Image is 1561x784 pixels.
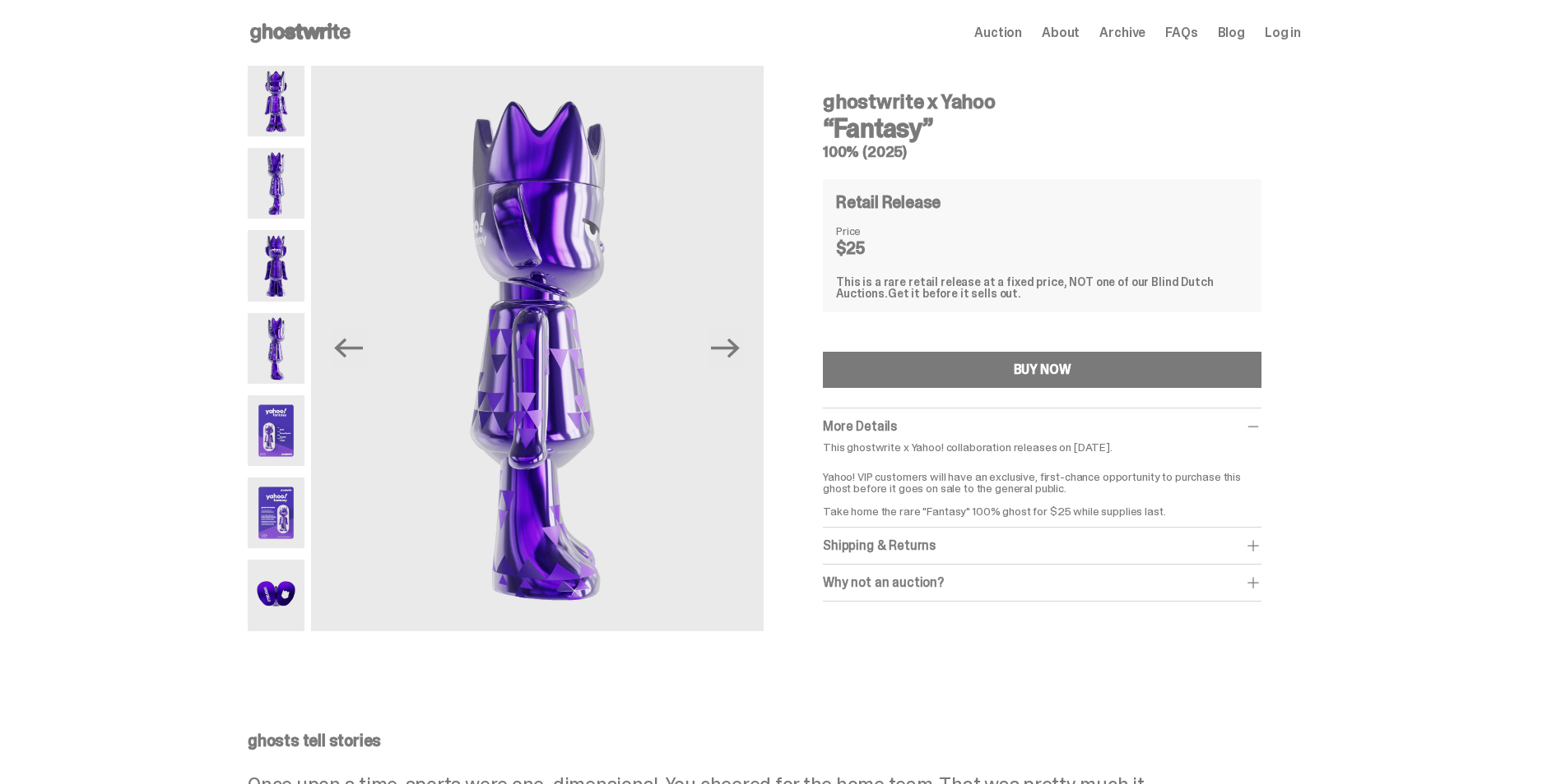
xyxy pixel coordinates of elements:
[823,115,1261,141] h3: “Fantasy”
[1218,26,1245,39] a: Blog
[836,194,941,210] h4: Retail Release
[1099,26,1145,39] a: Archive
[823,537,1261,554] div: Shipping & Returns
[248,66,304,136] img: Yahoo-HG---1.png
[248,732,1301,749] p: ghosts tell stories
[708,330,744,367] button: Next
[248,148,304,219] img: Yahoo-HG---2.png
[888,286,1021,301] span: Get it before it sells out.
[823,352,1261,388] button: BUY NOW
[248,560,304,630] img: Yahoo-HG---7.png
[248,395,304,466] img: Yahoo-HG---5.png
[311,66,764,631] img: Yahoo-HG---4.png
[823,574,1261,591] div: Why not an auction?
[823,145,1261,159] h5: 100% (2025)
[1165,26,1197,39] a: FAQs
[823,459,1261,517] p: Yahoo! VIP customers will have an exclusive, first-chance opportunity to purchase this ghost befo...
[823,417,897,435] span: More Details
[836,240,918,256] dd: $25
[331,330,367,367] button: Previous
[823,441,1261,453] p: This ghostwrite x Yahoo! collaboration releases on [DATE].
[248,313,304,384] img: Yahoo-HG---4.png
[974,26,1022,39] a: Auction
[248,230,304,301] img: Yahoo-HG---3.png
[1042,26,1080,39] a: About
[836,225,918,237] dt: Price
[248,477,304,548] img: Yahoo-HG---6.png
[823,92,1261,112] h4: ghostwrite x Yahoo
[1265,26,1301,39] a: Log in
[1014,363,1071,376] div: BUY NOW
[836,276,1248,299] div: This is a rare retail release at a fixed price, NOT one of our Blind Dutch Auctions.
